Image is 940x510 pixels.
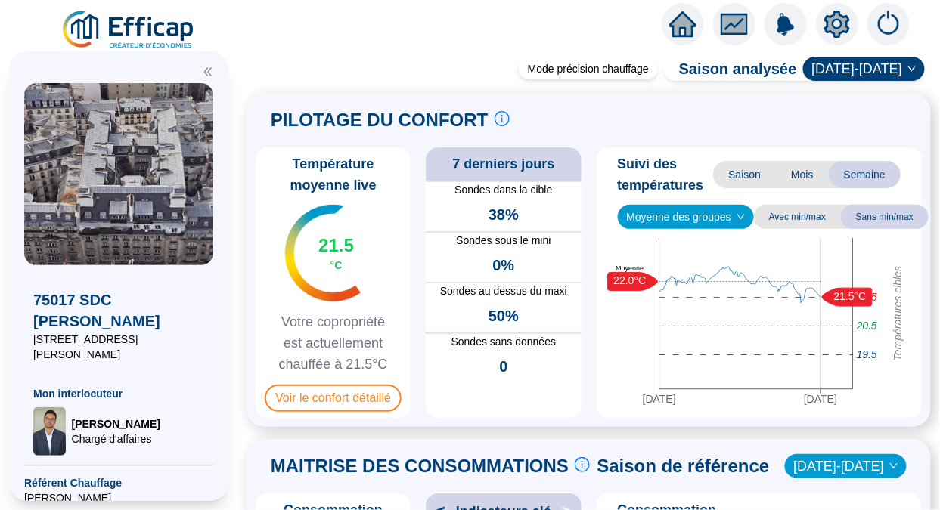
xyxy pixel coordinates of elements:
[804,393,837,405] tspan: [DATE]
[499,356,507,377] span: 0
[794,455,898,478] span: 2023-2024
[72,431,160,447] span: Chargé d'affaires
[907,64,917,73] span: down
[489,204,519,225] span: 38%
[713,161,776,188] span: Saison
[867,3,910,45] img: alerts
[776,161,829,188] span: Mois
[721,11,748,38] span: fund
[495,111,510,126] span: info-circle
[857,348,877,360] tspan: 19.5
[765,3,807,45] img: alerts
[642,393,675,405] tspan: [DATE]
[24,475,213,490] span: Référent Chauffage
[618,153,714,196] span: Suivi des températures
[33,386,204,401] span: Mon interlocuteur
[318,233,354,258] span: 21.5
[492,255,514,276] span: 0%
[664,58,797,79] span: Saison analysée
[754,205,841,229] span: Avec min/max
[519,58,658,79] div: Mode précision chauffage
[285,205,361,301] img: indicateur températures
[203,66,213,77] span: double-left
[841,205,929,229] span: Sans min/max
[24,490,213,505] span: [PERSON_NAME]
[426,334,581,350] span: Sondes sans données
[812,57,916,80] span: 2025-2026
[829,161,901,188] span: Semaine
[856,320,877,332] tspan: 20.5
[597,454,770,478] span: Saison de référence
[33,289,204,332] span: 75017 SDC [PERSON_NAME]
[489,305,519,326] span: 50%
[833,290,866,302] text: 21.5°C
[452,153,554,175] span: 7 derniers jours
[265,385,402,412] span: Voir le confort détaillé
[627,206,746,228] span: Moyenne des groupes
[72,416,160,431] span: [PERSON_NAME]
[669,11,696,38] span: home
[613,274,646,286] text: 22.0°C
[262,311,405,375] span: Votre copropriété est actuellement chauffée à 21.5°C
[33,332,204,362] span: [STREET_ADDRESS][PERSON_NAME]
[60,9,197,51] img: efficap energie logo
[737,212,746,221] span: down
[892,266,904,361] tspan: Températures cibles
[271,108,489,132] span: PILOTAGE DU CONFORT
[426,233,581,249] span: Sondes sous le mini
[426,283,581,299] span: Sondes au dessus du maxi
[330,258,343,273] span: °C
[33,407,66,456] img: Chargé d'affaires
[575,457,590,472] span: info-circle
[824,11,851,38] span: setting
[889,462,898,471] span: down
[262,153,405,196] span: Température moyenne live
[426,182,581,198] span: Sondes dans la cible
[271,454,569,478] span: MAITRISE DES CONSOMMATIONS
[616,264,644,271] text: Moyenne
